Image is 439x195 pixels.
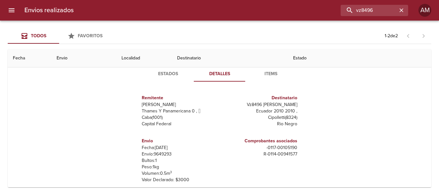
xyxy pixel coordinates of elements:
[8,49,51,67] th: Fecha
[222,145,297,151] p: - 0117 - 00105190
[142,102,217,108] p: [PERSON_NAME]
[142,66,297,82] div: Tabs detalle de guia
[198,70,241,78] span: Detalles
[4,3,19,18] button: menu
[142,108,217,114] p: Thames Y Panamericana 0 ,  
[385,33,398,39] p: 1 - 2 de 2
[416,28,431,44] span: Pagina siguiente
[51,49,116,67] th: Envio
[24,5,74,15] h6: Envios realizados
[418,4,431,17] div: AM
[400,32,416,39] span: Pagina anterior
[172,49,288,67] th: Destinatario
[142,157,217,164] p: Bultos: 1
[8,28,111,44] div: Tabs Envios
[222,102,297,108] p: Vz8496 [PERSON_NAME]
[222,121,297,127] p: Rio Negro
[222,137,297,145] h6: Comprobantes asociados
[146,70,190,78] span: Estados
[142,114,217,121] p: Caba ( 1001 )
[341,5,397,16] input: buscar
[222,108,297,114] p: Ecuador 2010 2010 ,
[222,114,297,121] p: Cipolletti ( 8324 )
[78,33,103,39] span: Favoritos
[249,70,293,78] span: Items
[142,145,217,151] p: Fecha: [DATE]
[142,164,217,170] p: Peso: 1 kg
[222,151,297,157] p: R - 0114 - 00941577
[142,121,217,127] p: Capital Federal
[142,177,217,183] p: Valor Declarado: $ 3000
[288,49,431,67] th: Estado
[116,49,172,67] th: Localidad
[222,94,297,102] h6: Destinatario
[142,170,217,177] p: Volumen: 0.5 m
[170,170,172,174] sup: 3
[142,151,217,157] p: Envío: 9649293
[142,137,217,145] h6: Envio
[31,33,46,39] span: Todos
[418,4,431,17] div: Abrir información de usuario
[142,94,217,102] h6: Remitente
